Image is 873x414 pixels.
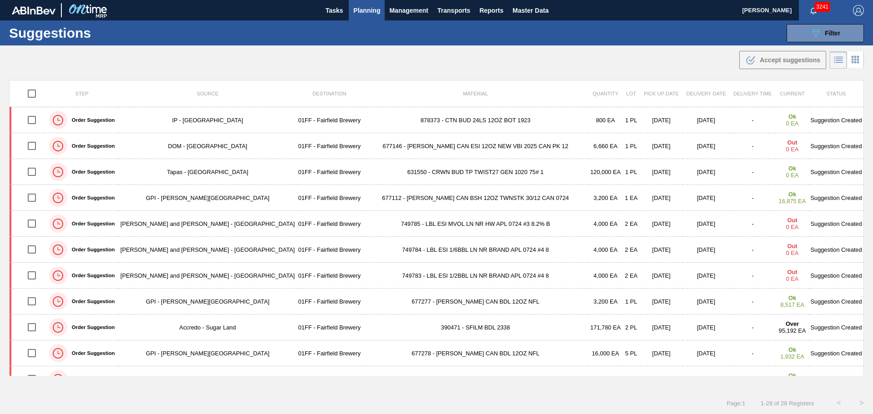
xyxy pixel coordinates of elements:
span: 0 EA [786,120,799,127]
span: 0 EA [786,275,799,282]
td: 677112 - [PERSON_NAME] CAN BSH 12OZ TWNSTK 30/12 CAN 0724 [362,185,589,211]
span: Step [75,91,88,96]
strong: Out [787,269,797,275]
td: DOM - [GEOGRAPHIC_DATA] [119,133,297,159]
td: 1 PL [622,159,640,185]
td: 749785 - LBL ESI MVOL LN NR HW APL 0724 #3 8.2% B [362,211,589,237]
a: Order SuggestionIP - [GEOGRAPHIC_DATA]01FF - Fairfield Brewery878373 - CTN BUD 24LS 12OZ BOT 1923... [10,107,864,133]
td: [DATE] [640,314,682,340]
strong: Out [787,217,797,224]
td: 1 PL [622,289,640,314]
td: 749783 - LBL ESI 1/2BBL LN NR BRAND APL 0724 #4 8 [362,263,589,289]
td: [DATE] [640,107,682,133]
td: Suggestion Created [809,366,863,392]
a: Order SuggestionIP - [GEOGRAPHIC_DATA]01FF - Fairfield Brewery710512 - TRAY CAN GEN 15LS UNBRANDE... [10,366,864,392]
span: Transports [437,5,470,16]
span: Material [463,91,488,96]
td: 6,660 EA [589,133,622,159]
td: - [730,133,776,159]
td: [DATE] [682,211,730,237]
a: Order Suggestion[PERSON_NAME] and [PERSON_NAME] - [GEOGRAPHIC_DATA]01FF - Fairfield Brewery749783... [10,263,864,289]
td: 01FF - Fairfield Brewery [296,237,362,263]
td: Accredo - Sugar Land [119,314,297,340]
td: 01FF - Fairfield Brewery [296,340,362,366]
span: Pick up Date [644,91,679,96]
td: Suggestion Created [809,340,863,366]
a: Order SuggestionAccredo - Sugar Land01FF - Fairfield Brewery390471 - SFILM BDL 2338171,780 EA2 PL... [10,314,864,340]
label: Order Suggestion [67,195,115,200]
span: 0 EA [786,249,799,256]
td: 677278 - [PERSON_NAME] CAN BDL 12OZ NFL [362,340,589,366]
td: [DATE] [682,314,730,340]
span: Master Data [512,5,548,16]
td: GPI - [PERSON_NAME][GEOGRAPHIC_DATA] [119,185,297,211]
td: 4,000 EA [589,263,622,289]
td: Suggestion Created [809,289,863,314]
td: 631550 - CRWN BUD TP TWIST27 GEN 1020 75# 1 [362,159,589,185]
td: 2 PL [622,314,640,340]
span: Planning [353,5,380,16]
td: [DATE] [682,159,730,185]
td: 1 PL [622,133,640,159]
strong: Ok [788,346,796,353]
td: [DATE] [682,185,730,211]
span: 0 EA [786,224,799,230]
strong: Out [787,139,797,146]
td: [DATE] [640,211,682,237]
td: 677146 - [PERSON_NAME] CAN ESI 12OZ NEW VBI 2025 CAN PK 12 [362,133,589,159]
td: 01FF - Fairfield Brewery [296,314,362,340]
td: [PERSON_NAME] and [PERSON_NAME] - [GEOGRAPHIC_DATA] [119,211,297,237]
strong: Out [787,243,797,249]
span: Destination [312,91,346,96]
td: 01FF - Fairfield Brewery [296,185,362,211]
td: [DATE] [682,340,730,366]
td: - [730,366,776,392]
span: 8,517 EA [780,301,804,308]
td: IP - [GEOGRAPHIC_DATA] [119,366,297,392]
td: - [730,340,776,366]
span: 0 EA [786,172,799,179]
td: 3,200 EA [589,185,622,211]
span: 3241 [814,2,830,12]
td: [DATE] [682,107,730,133]
img: Logout [853,5,864,16]
td: 1 EA [622,185,640,211]
td: 171,780 EA [589,314,622,340]
a: Order SuggestionGPI - [PERSON_NAME][GEOGRAPHIC_DATA]01FF - Fairfield Brewery677112 - [PERSON_NAME... [10,185,864,211]
td: [DATE] [640,366,682,392]
label: Order Suggestion [67,299,115,304]
span: Filter [825,30,840,37]
div: Card Vision [847,51,864,69]
h1: Suggestions [9,28,171,38]
td: 800 EA [589,107,622,133]
td: 01FF - Fairfield Brewery [296,289,362,314]
td: 16,000 EA [589,340,622,366]
td: Suggestion Created [809,107,863,133]
td: 01FF - Fairfield Brewery [296,133,362,159]
td: - [730,185,776,211]
span: Delivery Time [733,91,772,96]
button: Notifications [799,4,828,17]
span: 0 EA [786,146,799,153]
span: Quantity [592,91,618,96]
a: Order Suggestion[PERSON_NAME] and [PERSON_NAME] - [GEOGRAPHIC_DATA]01FF - Fairfield Brewery749784... [10,237,864,263]
td: GPI - [PERSON_NAME][GEOGRAPHIC_DATA] [119,289,297,314]
td: [DATE] [640,289,682,314]
span: Source [197,91,219,96]
label: Order Suggestion [67,247,115,252]
strong: Over [786,320,799,327]
strong: Ok [788,191,796,198]
td: IP - [GEOGRAPHIC_DATA] [119,107,297,133]
span: Page : 1 [727,400,745,407]
label: Order Suggestion [67,273,115,278]
td: 54 PL [622,366,640,392]
td: [PERSON_NAME] and [PERSON_NAME] - [GEOGRAPHIC_DATA] [119,237,297,263]
td: [DATE] [682,366,730,392]
td: - [730,159,776,185]
span: Status [827,91,846,96]
span: 95,192 EA [779,327,806,334]
button: Accept suggestions [739,51,826,69]
span: Accept suggestions [760,56,820,64]
td: [DATE] [682,133,730,159]
td: [DATE] [640,237,682,263]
